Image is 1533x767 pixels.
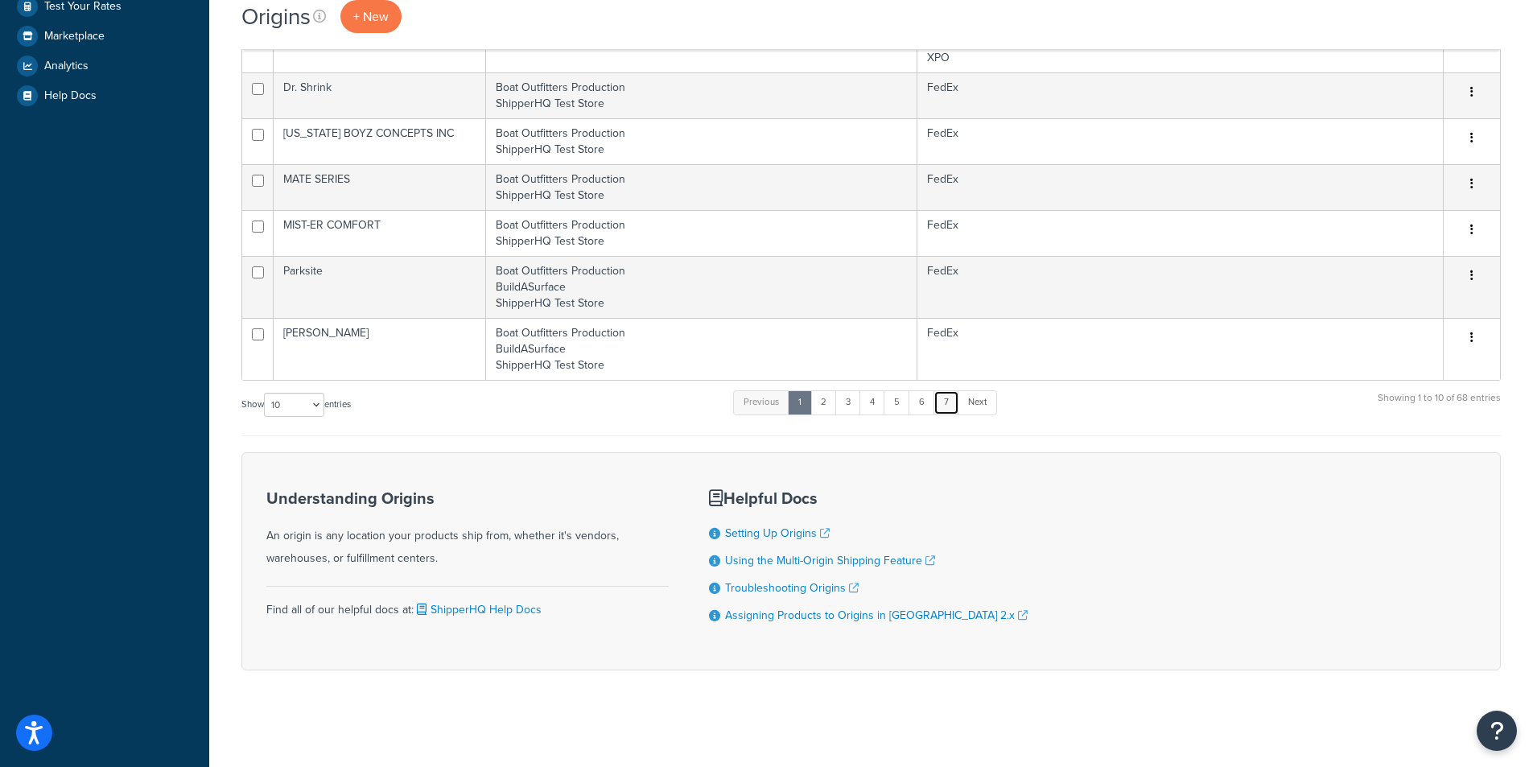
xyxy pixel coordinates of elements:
td: Boat Outfitters Production ShipperHQ Test Store [486,210,917,256]
a: Assigning Products to Origins in [GEOGRAPHIC_DATA] 2.x [725,607,1028,624]
td: Boat Outfitters Production ShipperHQ Test Store [486,164,917,210]
h1: Origins [241,1,311,32]
div: An origin is any location your products ship from, whether it's vendors, warehouses, or fulfillme... [266,489,669,570]
td: Boat Outfitters Production BuildASurface ShipperHQ Test Store [486,318,917,380]
td: Parksite [274,256,486,318]
td: Boat Outfitters Production ShipperHQ Test Store [486,118,917,164]
span: Analytics [44,60,89,73]
td: FedEx [917,318,1444,380]
span: Marketplace [44,30,105,43]
td: FedEx [917,210,1444,256]
td: FedEx [917,72,1444,118]
span: + New [353,7,389,26]
td: FedEx [917,164,1444,210]
a: 6 [909,390,935,414]
a: 5 [884,390,910,414]
a: 2 [810,390,837,414]
a: ShipperHQ Help Docs [414,601,542,618]
td: MATE SERIES [274,164,486,210]
a: 7 [933,390,959,414]
span: Help Docs [44,89,97,103]
select: Showentries [264,393,324,417]
td: MIST-ER COMFORT [274,210,486,256]
a: Setting Up Origins [725,525,830,542]
a: 3 [835,390,861,414]
td: FedEx [917,118,1444,164]
a: Troubleshooting Origins [725,579,859,596]
a: 1 [788,390,812,414]
label: Show entries [241,393,351,417]
td: Boat Outfitters Production ShipperHQ Test Store [486,72,917,118]
td: [US_STATE] BOYZ CONCEPTS INC [274,118,486,164]
a: Analytics [12,52,197,80]
td: Dr. Shrink [274,72,486,118]
a: Marketplace [12,22,197,51]
a: 4 [859,390,885,414]
button: Open Resource Center [1477,711,1517,751]
a: Help Docs [12,81,197,110]
h3: Helpful Docs [709,489,1028,507]
a: Using the Multi-Origin Shipping Feature [725,552,935,569]
a: Next [958,390,997,414]
a: Previous [733,390,789,414]
h3: Understanding Origins [266,489,669,507]
td: FedEx [917,256,1444,318]
div: Showing 1 to 10 of 68 entries [1378,389,1501,423]
td: Boat Outfitters Production BuildASurface ShipperHQ Test Store [486,256,917,318]
td: [PERSON_NAME] [274,318,486,380]
div: Find all of our helpful docs at: [266,586,669,621]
